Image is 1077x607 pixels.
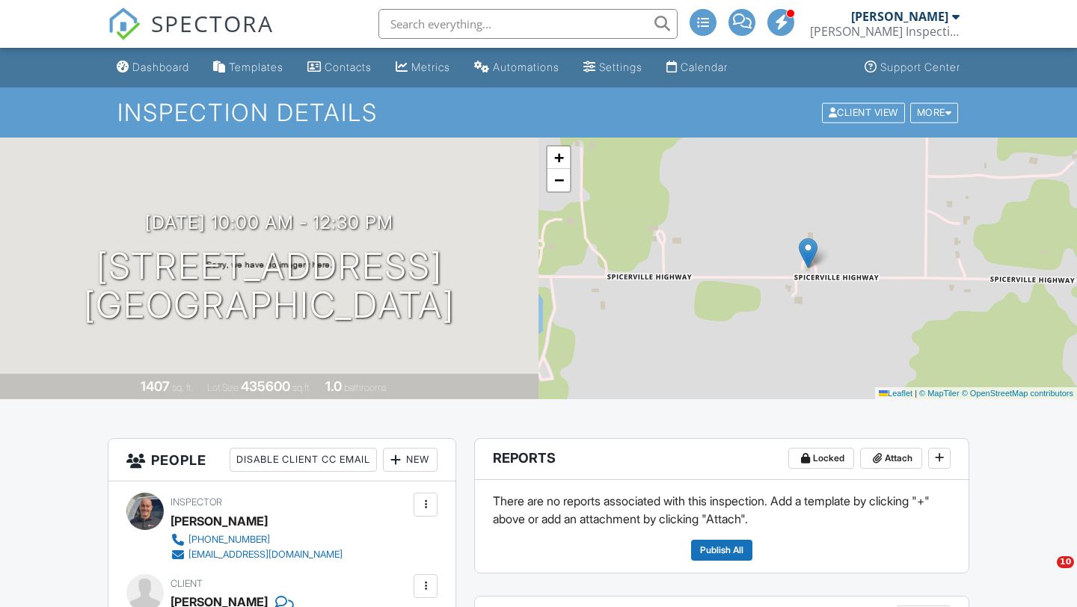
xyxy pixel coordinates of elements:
[132,61,189,73] div: Dashboard
[468,54,565,81] a: Automations (Advanced)
[172,382,193,393] span: sq. ft.
[301,54,378,81] a: Contacts
[378,9,678,39] input: Search everything...
[117,99,960,126] h1: Inspection Details
[111,54,195,81] a: Dashboard
[229,61,283,73] div: Templates
[390,54,456,81] a: Metrics
[962,389,1073,398] a: © OpenStreetMap contributors
[822,102,905,123] div: Client View
[880,61,960,73] div: Support Center
[660,54,734,81] a: Calendar
[171,547,343,562] a: [EMAIL_ADDRESS][DOMAIN_NAME]
[171,532,343,547] a: [PHONE_NUMBER]
[292,382,311,393] span: sq.ft.
[1026,556,1062,592] iframe: Intercom live chat
[599,61,642,73] div: Settings
[915,389,917,398] span: |
[851,9,948,24] div: [PERSON_NAME]
[188,534,270,546] div: [PHONE_NUMBER]
[1057,556,1074,568] span: 10
[141,378,170,394] div: 1407
[554,148,564,167] span: +
[188,549,343,561] div: [EMAIL_ADDRESS][DOMAIN_NAME]
[411,61,450,73] div: Metrics
[171,496,222,508] span: Inspector
[230,448,377,472] div: Disable Client CC Email
[171,578,203,589] span: Client
[207,54,289,81] a: Templates
[820,106,909,117] a: Client View
[919,389,960,398] a: © MapTiler
[577,54,648,81] a: Settings
[207,382,239,393] span: Lot Size
[383,448,438,472] div: New
[145,212,393,232] h3: [DATE] 10:00 am - 12:30 pm
[171,510,268,532] div: [PERSON_NAME]
[547,169,570,191] a: Zoom out
[910,102,959,123] div: More
[108,439,455,481] h3: People
[241,378,290,394] div: 435600
[325,61,372,73] div: Contacts
[554,170,564,189] span: −
[344,382,387,393] span: bathrooms
[493,61,559,73] div: Automations
[681,61,728,73] div: Calendar
[108,20,274,52] a: SPECTORA
[547,147,570,169] a: Zoom in
[859,54,966,81] a: Support Center
[325,378,342,394] div: 1.0
[879,389,912,398] a: Leaflet
[799,238,817,268] img: Marker
[84,247,455,326] h1: [STREET_ADDRESS] [GEOGRAPHIC_DATA]
[108,7,141,40] img: The Best Home Inspection Software - Spectora
[810,24,960,39] div: McNamara Inspections
[151,7,274,39] span: SPECTORA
